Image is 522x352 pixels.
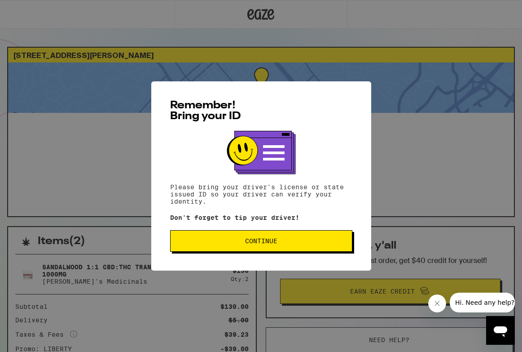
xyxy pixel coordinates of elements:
[170,214,352,221] p: Don't forget to tip your driver!
[170,100,241,122] span: Remember! Bring your ID
[486,316,515,345] iframe: Button to launch messaging window
[170,183,352,205] p: Please bring your driver's license or state issued ID so your driver can verify your identity.
[450,293,515,312] iframe: Message from company
[245,238,277,244] span: Continue
[170,230,352,252] button: Continue
[428,294,446,312] iframe: Close message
